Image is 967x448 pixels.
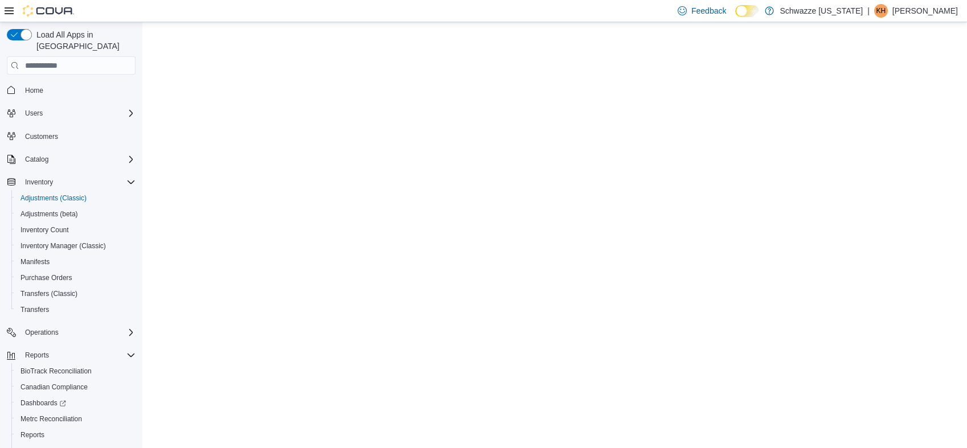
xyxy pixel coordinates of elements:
span: Canadian Compliance [21,383,88,392]
span: BioTrack Reconciliation [21,367,92,376]
button: Inventory [21,175,58,189]
p: Schwazze [US_STATE] [780,4,863,18]
button: Reports [2,347,140,363]
a: Metrc Reconciliation [16,412,87,426]
button: Inventory Manager (Classic) [11,238,140,254]
span: Reports [16,428,136,442]
a: Purchase Orders [16,271,77,285]
span: Adjustments (Classic) [21,194,87,203]
span: Transfers (Classic) [16,287,136,301]
a: Adjustments (beta) [16,207,83,221]
button: Users [21,106,47,120]
div: Krystal Hernandez [874,4,888,18]
span: KH [876,4,886,18]
a: Manifests [16,255,54,269]
span: Load All Apps in [GEOGRAPHIC_DATA] [32,29,136,52]
span: Dashboards [16,396,136,410]
button: Inventory Count [11,222,140,238]
button: Metrc Reconciliation [11,411,140,427]
span: Metrc Reconciliation [21,414,82,424]
span: Inventory Count [16,223,136,237]
span: Inventory [25,178,53,187]
a: Adjustments (Classic) [16,191,91,205]
span: Purchase Orders [16,271,136,285]
button: Purchase Orders [11,270,140,286]
span: Dark Mode [735,17,736,18]
span: Customers [25,132,58,141]
button: Adjustments (beta) [11,206,140,222]
button: Manifests [11,254,140,270]
span: Adjustments (Classic) [16,191,136,205]
a: Inventory Manager (Classic) [16,239,110,253]
a: Reports [16,428,49,442]
span: Feedback [691,5,726,17]
a: Transfers [16,303,54,317]
button: Operations [21,326,63,339]
span: Users [25,109,43,118]
span: Adjustments (beta) [16,207,136,221]
button: Catalog [2,151,140,167]
a: Home [21,84,48,97]
a: Inventory Count [16,223,73,237]
a: Canadian Compliance [16,380,92,394]
button: Inventory [2,174,140,190]
input: Dark Mode [735,5,759,17]
span: Metrc Reconciliation [16,412,136,426]
span: Manifests [16,255,136,269]
button: Home [2,81,140,98]
a: Transfers (Classic) [16,287,82,301]
button: Reports [21,348,54,362]
button: Catalog [21,153,53,166]
button: Transfers (Classic) [11,286,140,302]
button: Users [2,105,140,121]
span: Manifests [21,257,50,266]
span: Inventory [21,175,136,189]
span: Transfers [21,305,49,314]
p: [PERSON_NAME] [892,4,958,18]
span: Purchase Orders [21,273,72,282]
span: Catalog [21,153,136,166]
span: Transfers (Classic) [21,289,77,298]
img: Cova [23,5,74,17]
span: Adjustments (beta) [21,209,78,219]
button: Customers [2,128,140,145]
span: Transfers [16,303,136,317]
a: BioTrack Reconciliation [16,364,96,378]
span: Inventory Manager (Classic) [21,241,106,250]
a: Dashboards [11,395,140,411]
span: Home [25,86,43,95]
span: Canadian Compliance [16,380,136,394]
span: Reports [21,348,136,362]
a: Customers [21,130,63,143]
span: Home [21,83,136,97]
span: Operations [21,326,136,339]
a: Dashboards [16,396,71,410]
span: Inventory Count [21,225,69,235]
span: Reports [21,430,44,439]
button: Operations [2,324,140,340]
span: Reports [25,351,49,360]
span: Inventory Manager (Classic) [16,239,136,253]
span: Users [21,106,136,120]
button: Reports [11,427,140,443]
button: Adjustments (Classic) [11,190,140,206]
span: Operations [25,328,59,337]
button: BioTrack Reconciliation [11,363,140,379]
span: Catalog [25,155,48,164]
span: Customers [21,129,136,143]
span: BioTrack Reconciliation [16,364,136,378]
button: Canadian Compliance [11,379,140,395]
span: Dashboards [21,398,66,408]
p: | [867,4,870,18]
button: Transfers [11,302,140,318]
